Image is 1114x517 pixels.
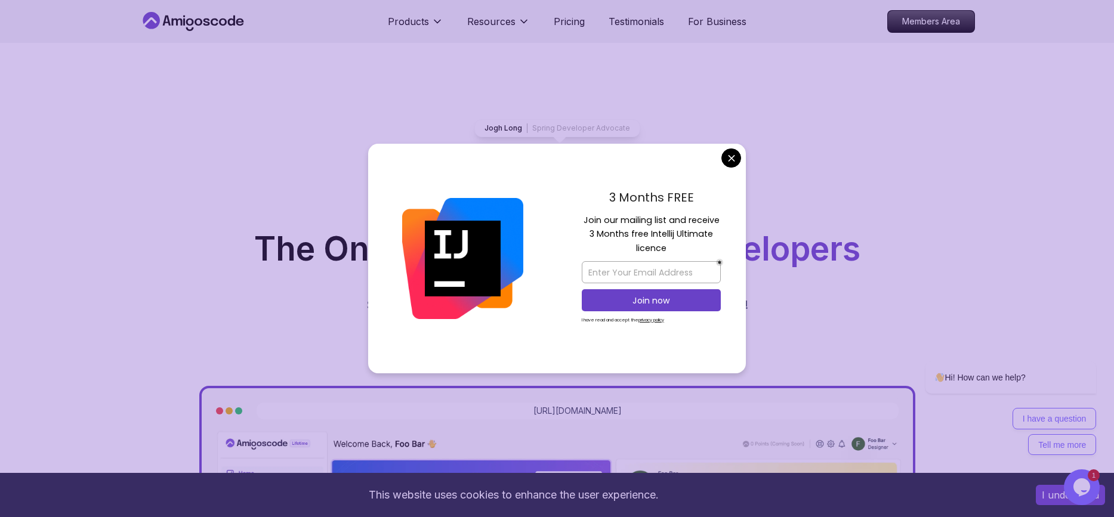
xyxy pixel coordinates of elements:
span: Developers [681,229,860,268]
button: Products [388,14,443,38]
a: Testimonials [609,14,664,29]
p: Members Area [888,11,974,32]
button: Resources [467,14,530,38]
h1: The One-Stop Platform for [149,233,965,265]
a: Members Area [887,10,975,33]
iframe: chat widget [1064,469,1102,505]
a: For Business [688,14,746,29]
iframe: chat widget [887,253,1102,463]
p: Spring Developer Advocate [532,123,630,133]
a: Pricing [554,14,585,29]
p: Products [388,14,429,29]
div: This website uses cookies to enhance the user experience. [9,482,1018,508]
a: [URL][DOMAIN_NAME] [533,405,622,417]
p: Resources [467,14,516,29]
button: Accept cookies [1036,485,1105,505]
p: Get unlimited access to coding , , and . Start your journey or level up your career with Amigosco... [357,280,758,313]
p: Jogh Long [485,123,522,133]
